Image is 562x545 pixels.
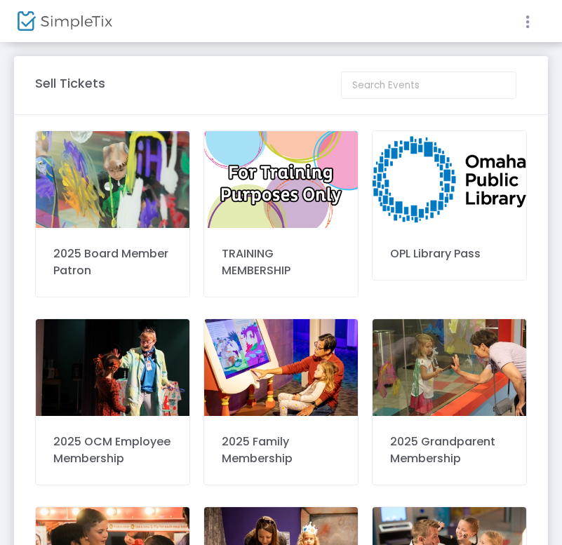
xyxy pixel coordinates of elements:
div: 2025 OCM Employee Membership [53,433,172,467]
div: 2025 Board Member Patron [53,245,172,279]
div: OPL Library Pass [390,245,509,262]
img: IMG0260.jpg [36,319,189,416]
div: 2025 Grandparent Membership [390,433,509,467]
img: 638734169949176020IMG7644.JPG [373,319,526,416]
img: YouTubeChannelArtcopy2.png [204,131,358,228]
div: 2025 Family Membership [222,433,340,467]
input: Search Events [341,72,516,99]
m-panel-title: Sell Tickets [35,74,105,93]
img: 638731594419354411logo.png [373,131,526,228]
img: 20170527OCMB9426.jpg [36,131,189,228]
div: TRAINING MEMBERSHIP [222,245,340,279]
img: 6387341677330307622L2A1467.jpg [204,319,358,416]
